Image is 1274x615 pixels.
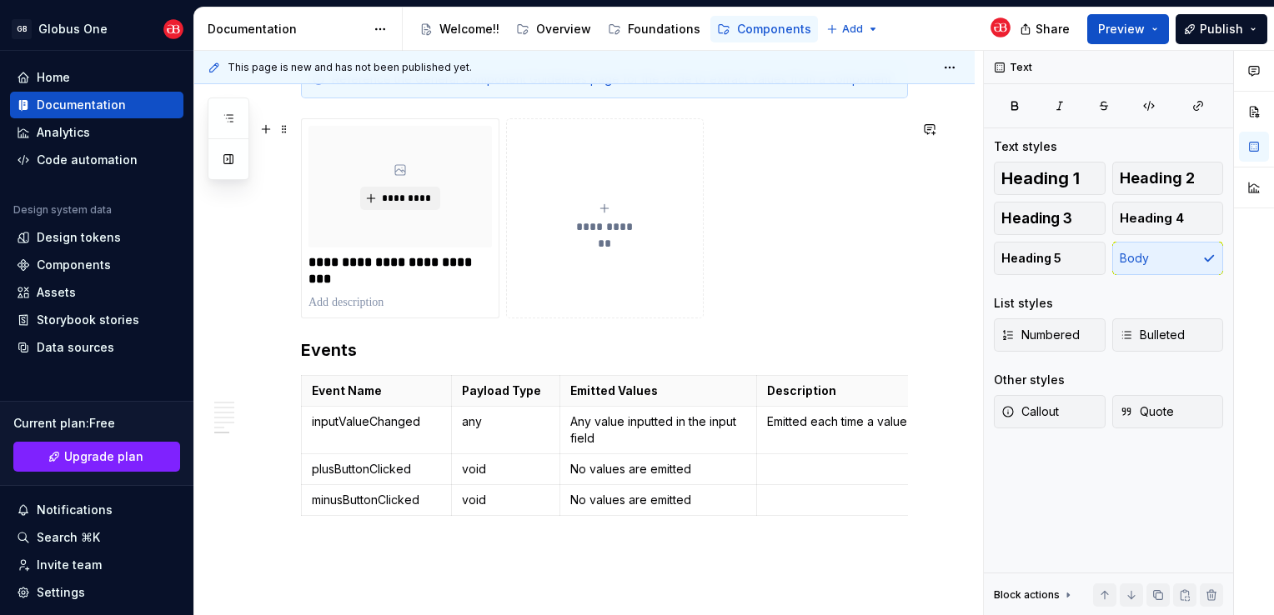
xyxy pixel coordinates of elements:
[462,461,549,477] p: void
[1001,327,1080,343] span: Numbered
[13,442,180,472] a: Upgrade plan
[1112,318,1224,352] button: Bulleted
[37,339,114,356] div: Data sources
[37,529,100,546] div: Search ⌘K
[994,588,1060,602] div: Block actions
[1112,202,1224,235] button: Heading 4
[1098,21,1145,37] span: Preview
[10,524,183,551] button: Search ⌘K
[413,12,818,46] div: Page tree
[312,413,441,430] p: inputValueChanged
[37,284,76,301] div: Assets
[37,312,139,328] div: Storybook stories
[10,334,183,361] a: Data sources
[37,229,121,246] div: Design tokens
[570,461,747,477] p: No values are emitted
[1120,403,1174,420] span: Quote
[994,395,1106,428] button: Callout
[994,583,1075,607] div: Block actions
[3,11,190,47] button: GBGlobus OneGlobus Bank UX Team
[10,119,183,146] a: Analytics
[10,64,183,91] a: Home
[439,21,499,37] div: Welcome!!
[994,162,1106,195] button: Heading 1
[312,461,441,477] p: plusButtonClicked
[462,382,549,399] p: Payload Type
[1001,210,1072,227] span: Heading 3
[710,16,818,42] a: Components
[10,307,183,333] a: Storybook stories
[628,21,700,37] div: Foundations
[1120,170,1195,187] span: Heading 2
[1120,210,1184,227] span: Heading 4
[601,16,707,42] a: Foundations
[37,502,113,518] div: Notifications
[10,497,183,523] button: Notifications
[37,557,102,573] div: Invite team
[767,382,989,399] p: Description
[737,21,811,37] div: Components
[10,92,183,118] a: Documentation
[37,69,70,86] div: Home
[994,372,1065,388] div: Other styles
[994,242,1106,275] button: Heading 5
[37,152,138,168] div: Code automation
[413,16,506,42] a: Welcome!!
[10,552,183,578] a: Invite team
[208,21,365,37] div: Documentation
[37,584,85,601] div: Settings
[10,279,183,306] a: Assets
[536,21,591,37] div: Overview
[1112,162,1224,195] button: Heading 2
[10,224,183,251] a: Design tokens
[994,295,1053,312] div: List styles
[1001,250,1061,267] span: Heading 5
[767,413,989,430] p: Emitted each time a value is inputted
[509,16,598,42] a: Overview
[570,413,747,447] p: Any value inputted in the input field
[10,579,183,606] a: Settings
[1011,14,1081,44] button: Share
[1087,14,1169,44] button: Preview
[1001,403,1059,420] span: Callout
[570,492,747,508] p: No values are emitted
[1120,327,1185,343] span: Bulleted
[10,252,183,278] a: Components
[64,448,143,465] span: Upgrade plan
[462,492,549,508] p: void
[1176,14,1267,44] button: Publish
[12,19,32,39] div: GB
[13,203,112,217] div: Design system data
[994,318,1106,352] button: Numbered
[312,382,441,399] p: Event Name
[1200,21,1243,37] span: Publish
[301,338,908,362] h3: Events
[991,17,1011,37] img: Globus Bank UX Team
[37,257,111,273] div: Components
[228,61,472,74] span: This page is new and has not been published yet.
[570,382,747,399] p: Emitted Values
[10,147,183,173] a: Code automation
[163,19,183,39] img: Globus Bank UX Team
[1001,170,1080,187] span: Heading 1
[312,492,441,508] p: minusButtonClicked
[37,97,126,113] div: Documentation
[37,124,90,141] div: Analytics
[994,202,1106,235] button: Heading 3
[1112,395,1224,428] button: Quote
[1036,21,1070,37] span: Share
[821,17,884,41] button: Add
[462,413,549,430] p: any
[842,22,863,36] span: Add
[994,138,1057,155] div: Text styles
[13,415,180,432] div: Current plan : Free
[38,21,108,37] div: Globus One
